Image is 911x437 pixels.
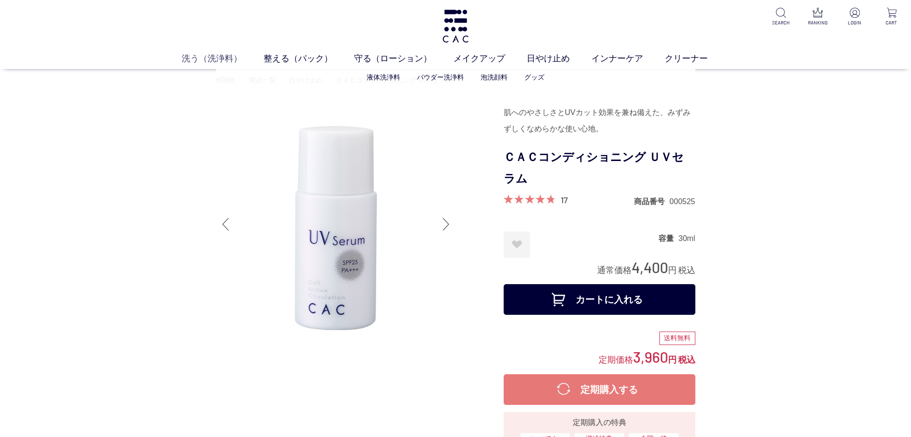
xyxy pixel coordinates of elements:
[633,348,668,366] span: 3,960
[216,104,456,344] img: ＣＡＣコンディショニング ＵＶセラム
[678,355,695,365] span: 税込
[597,265,632,275] span: 通常価格
[441,10,470,43] img: logo
[880,19,903,26] p: CART
[632,258,668,276] span: 4,400
[679,233,695,243] dd: 30ml
[481,73,507,81] a: 泡洗顔料
[843,19,866,26] p: LOGIN
[354,52,453,65] a: 守る（ローション）
[504,374,695,405] button: 定期購入する
[182,52,264,65] a: 洗う（洗浄料）
[769,19,793,26] p: SEARCH
[264,52,354,65] a: 整える（パック）
[561,195,568,205] a: 17
[806,8,830,26] a: RANKING
[658,233,679,243] dt: 容量
[507,417,692,428] div: 定期購入の特典
[504,284,695,315] button: カートに入れる
[453,52,527,65] a: メイクアップ
[524,73,544,81] a: グッズ
[668,355,677,365] span: 円
[367,73,400,81] a: 液体洗浄料
[417,73,464,81] a: パウダー洗浄料
[527,52,591,65] a: 日やけ止め
[599,354,633,365] span: 定期価格
[806,19,830,26] p: RANKING
[665,52,729,65] a: クリーナー
[668,265,677,275] span: 円
[843,8,866,26] a: LOGIN
[504,104,695,137] div: 肌へのやさしさとUVカット効果を兼ね備えた、みずみずしくなめらかな使い心地。
[634,196,669,207] dt: 商品番号
[678,265,695,275] span: 税込
[659,332,695,345] div: 送料無料
[669,196,695,207] dd: 000525
[504,231,530,258] a: お気に入りに登録する
[591,52,665,65] a: インナーケア
[504,147,695,190] h1: ＣＡＣコンディショニング ＵＶセラム
[880,8,903,26] a: CART
[769,8,793,26] a: SEARCH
